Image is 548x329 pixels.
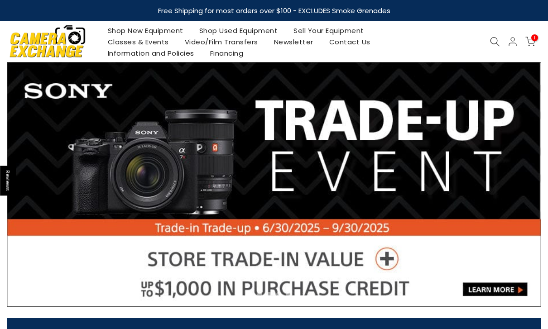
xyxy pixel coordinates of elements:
[531,34,538,41] span: 1
[525,37,535,47] a: 1
[177,36,266,48] a: Video/Film Transfers
[321,36,378,48] a: Contact Us
[100,25,191,36] a: Shop New Equipment
[191,25,286,36] a: Shop Used Equipment
[202,48,251,59] a: Financing
[295,292,300,297] li: Page dot 6
[257,292,262,297] li: Page dot 2
[158,6,390,15] strong: Free Shipping for most orders over $100 - EXCLUDES Smoke Grenades
[267,292,272,297] li: Page dot 3
[100,48,202,59] a: Information and Policies
[248,292,253,297] li: Page dot 1
[286,292,291,297] li: Page dot 5
[266,36,321,48] a: Newsletter
[286,25,372,36] a: Sell Your Equipment
[100,36,177,48] a: Classes & Events
[276,292,281,297] li: Page dot 4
